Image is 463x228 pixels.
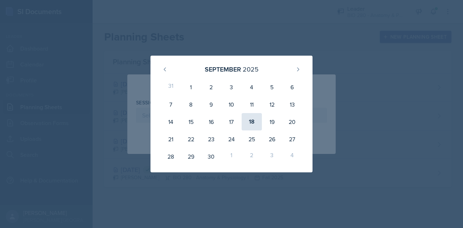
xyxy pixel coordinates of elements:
div: 26 [262,130,282,148]
div: 28 [161,148,181,165]
div: 18 [242,113,262,130]
div: 30 [201,148,221,165]
div: 25 [242,130,262,148]
div: 20 [282,113,302,130]
div: 16 [201,113,221,130]
div: 23 [201,130,221,148]
div: 5 [262,78,282,96]
div: 15 [181,113,201,130]
div: 1 [221,148,242,165]
div: 19 [262,113,282,130]
div: 14 [161,113,181,130]
div: 11 [242,96,262,113]
div: 6 [282,78,302,96]
div: 7 [161,96,181,113]
div: 2025 [243,64,259,74]
div: 10 [221,96,242,113]
div: 4 [242,78,262,96]
div: September [205,64,241,74]
div: 9 [201,96,221,113]
div: 13 [282,96,302,113]
div: 4 [282,148,302,165]
div: 21 [161,130,181,148]
div: 29 [181,148,201,165]
div: 17 [221,113,242,130]
div: 12 [262,96,282,113]
div: 2 [201,78,221,96]
div: 31 [161,78,181,96]
div: 24 [221,130,242,148]
div: 3 [262,148,282,165]
div: 22 [181,130,201,148]
div: 1 [181,78,201,96]
div: 2 [242,148,262,165]
div: 27 [282,130,302,148]
div: 8 [181,96,201,113]
div: 3 [221,78,242,96]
